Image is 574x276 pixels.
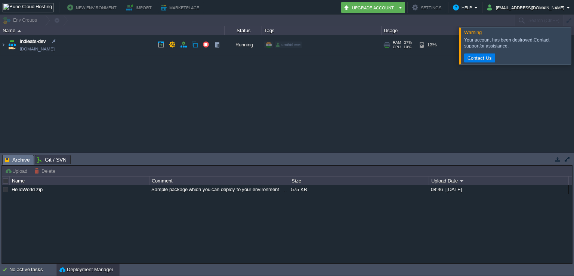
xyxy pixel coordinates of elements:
[34,168,58,174] button: Delete
[262,26,381,35] div: Tags
[464,37,569,49] div: Your account has been destroyed. for assistance.
[1,26,224,35] div: Name
[149,185,288,194] div: Sample package which you can deploy to your environment. Feel free to delete and upload a package...
[412,3,444,12] button: Settings
[404,40,412,45] span: 37%
[10,177,149,185] div: Name
[67,3,119,12] button: New Environment
[225,35,262,55] div: Running
[429,177,568,185] div: Upload Date
[420,35,444,55] div: 13%
[0,35,6,55] img: AMDAwAAAACH5BAEAAAAALAAAAAABAAEAAAICRAEAOw==
[393,45,401,49] span: CPU
[12,187,43,192] a: HelloWorld.zip
[20,38,46,45] a: indieats-dev
[382,26,461,35] div: Usage
[150,177,289,185] div: Comment
[429,185,568,194] div: 08:46 | [DATE]
[18,30,21,32] img: AMDAwAAAACH5BAEAAAAALAAAAAABAAEAAAICRAEAOw==
[343,3,396,12] button: Upgrade Account
[453,3,474,12] button: Help
[3,3,53,12] img: Pune Cloud Hosting
[404,45,411,49] span: 10%
[393,40,401,45] span: RAM
[9,264,56,276] div: No active tasks
[20,45,55,53] a: [DOMAIN_NAME]
[290,177,429,185] div: Size
[289,185,428,194] div: 575 KB
[59,266,113,273] button: Deployment Manager
[126,3,154,12] button: Import
[161,3,201,12] button: Marketplace
[7,35,17,55] img: AMDAwAAAACH5BAEAAAAALAAAAAABAAEAAAICRAEAOw==
[275,42,302,48] div: cmihirhere
[487,3,567,12] button: [EMAIL_ADDRESS][DOMAIN_NAME]
[5,168,30,174] button: Upload
[37,155,67,164] span: Git / SVN
[225,26,262,35] div: Status
[465,55,494,61] button: Contact Us
[464,30,482,35] span: Warning
[5,155,30,165] span: Archive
